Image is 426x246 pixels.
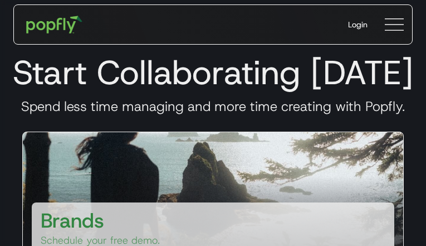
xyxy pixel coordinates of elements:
[9,98,417,115] h3: Spend less time managing and more time creating with Popfly.
[41,207,104,234] h3: Brands
[348,19,368,30] div: Login
[18,8,90,41] a: home
[9,52,417,93] h1: Start Collaborating [DATE]
[339,10,376,39] a: Login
